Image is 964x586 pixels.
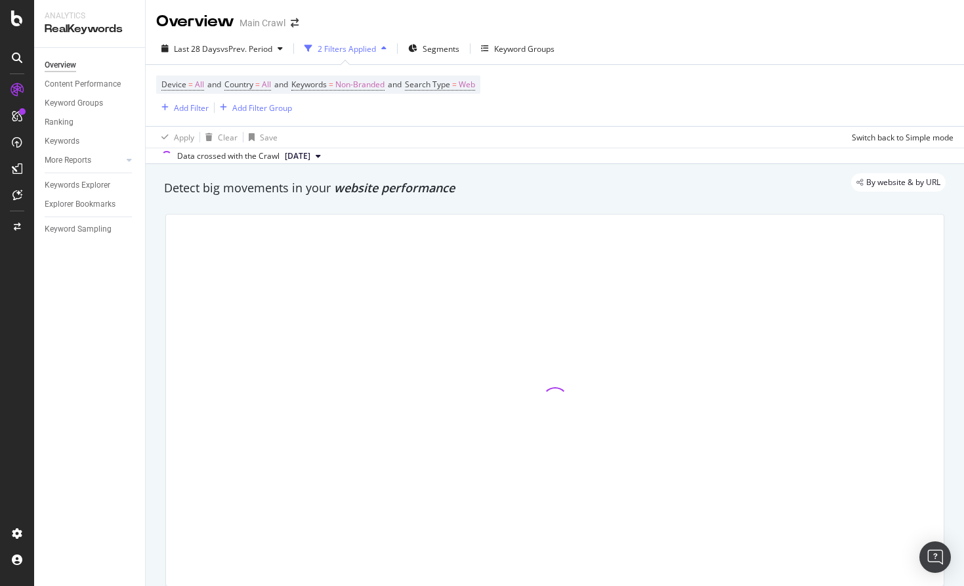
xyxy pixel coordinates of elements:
[45,96,103,110] div: Keyword Groups
[452,79,457,90] span: =
[188,79,193,90] span: =
[852,132,954,143] div: Switch back to Simple mode
[45,178,136,192] a: Keywords Explorer
[919,541,951,573] div: Open Intercom Messenger
[232,102,292,114] div: Add Filter Group
[224,79,253,90] span: Country
[243,127,278,148] button: Save
[285,150,310,162] span: 2025 Aug. 24th
[847,127,954,148] button: Switch back to Simple mode
[423,43,459,54] span: Segments
[215,100,292,115] button: Add Filter Group
[174,102,209,114] div: Add Filter
[45,10,135,22] div: Analytics
[45,115,136,129] a: Ranking
[291,18,299,28] div: arrow-right-arrow-left
[200,127,238,148] button: Clear
[45,77,121,91] div: Content Performance
[45,135,79,148] div: Keywords
[494,43,555,54] div: Keyword Groups
[207,79,221,90] span: and
[45,154,91,167] div: More Reports
[156,38,288,59] button: Last 28 DaysvsPrev. Period
[220,43,272,54] span: vs Prev. Period
[156,100,209,115] button: Add Filter
[240,16,285,30] div: Main Crawl
[45,58,76,72] div: Overview
[318,43,376,54] div: 2 Filters Applied
[45,115,73,129] div: Ranking
[45,198,136,211] a: Explorer Bookmarks
[260,132,278,143] div: Save
[329,79,333,90] span: =
[218,132,238,143] div: Clear
[177,150,280,162] div: Data crossed with the Crawl
[45,96,136,110] a: Keyword Groups
[280,148,326,164] button: [DATE]
[45,22,135,37] div: RealKeywords
[45,198,115,211] div: Explorer Bookmarks
[405,79,450,90] span: Search Type
[335,75,385,94] span: Non-Branded
[866,178,940,186] span: By website & by URL
[45,178,110,192] div: Keywords Explorer
[45,135,136,148] a: Keywords
[459,75,475,94] span: Web
[174,43,220,54] span: Last 28 Days
[45,58,136,72] a: Overview
[851,173,946,192] div: legacy label
[299,38,392,59] button: 2 Filters Applied
[174,132,194,143] div: Apply
[274,79,288,90] span: and
[156,127,194,148] button: Apply
[388,79,402,90] span: and
[161,79,186,90] span: Device
[255,79,260,90] span: =
[262,75,271,94] span: All
[156,10,234,33] div: Overview
[45,154,123,167] a: More Reports
[45,222,112,236] div: Keyword Sampling
[291,79,327,90] span: Keywords
[476,38,560,59] button: Keyword Groups
[45,77,136,91] a: Content Performance
[45,222,136,236] a: Keyword Sampling
[195,75,204,94] span: All
[403,38,465,59] button: Segments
